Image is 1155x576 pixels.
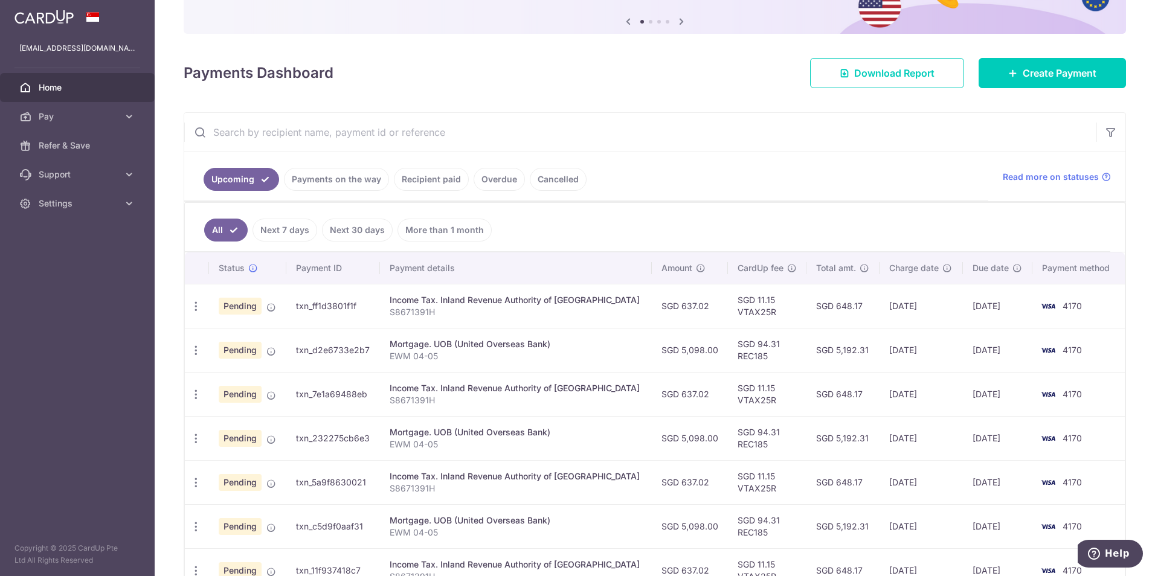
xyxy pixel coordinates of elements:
[1063,477,1082,487] span: 4170
[1036,431,1060,446] img: Bank Card
[390,382,642,394] div: Income Tax. Inland Revenue Authority of [GEOGRAPHIC_DATA]
[880,504,962,548] td: [DATE]
[390,438,642,450] p: EWM 04-05
[1003,171,1099,183] span: Read more on statuses
[963,460,1032,504] td: [DATE]
[1036,299,1060,313] img: Bank Card
[219,430,262,447] span: Pending
[1036,343,1060,357] img: Bank Card
[390,482,642,494] p: S8671391H
[390,514,642,526] div: Mortgage. UOB (United Overseas Bank)
[810,58,964,88] a: Download Report
[661,262,692,274] span: Amount
[390,350,642,362] p: EWM 04-05
[390,394,642,406] p: S8671391H
[738,262,783,274] span: CardUp fee
[652,416,728,460] td: SGD 5,098.00
[806,372,880,416] td: SGD 648.17
[728,284,806,328] td: SGD 11.15 VTAX25R
[880,416,962,460] td: [DATE]
[284,168,389,191] a: Payments on the way
[390,338,642,350] div: Mortgage. UOB (United Overseas Bank)
[963,416,1032,460] td: [DATE]
[1023,66,1096,80] span: Create Payment
[14,10,74,24] img: CardUp
[880,284,962,328] td: [DATE]
[286,252,380,284] th: Payment ID
[1063,389,1082,399] span: 4170
[219,262,245,274] span: Status
[880,460,962,504] td: [DATE]
[728,372,806,416] td: SGD 11.15 VTAX25R
[286,328,380,372] td: txn_d2e6733e2b7
[530,168,587,191] a: Cancelled
[728,504,806,548] td: SGD 94.31 REC185
[253,219,317,242] a: Next 7 days
[652,460,728,504] td: SGD 637.02
[286,460,380,504] td: txn_5a9f8630021
[286,284,380,328] td: txn_ff1d3801f1f
[286,504,380,548] td: txn_c5d9f0aaf31
[1003,171,1111,183] a: Read more on statuses
[39,82,118,94] span: Home
[1063,521,1082,531] span: 4170
[219,386,262,403] span: Pending
[728,328,806,372] td: SGD 94.31 REC185
[963,328,1032,372] td: [DATE]
[394,168,469,191] a: Recipient paid
[816,262,856,274] span: Total amt.
[880,328,962,372] td: [DATE]
[1063,345,1082,355] span: 4170
[728,416,806,460] td: SGD 94.31 REC185
[963,504,1032,548] td: [DATE]
[1036,475,1060,490] img: Bank Card
[204,219,248,242] a: All
[39,139,118,152] span: Refer & Save
[184,62,333,84] h4: Payments Dashboard
[806,284,880,328] td: SGD 648.17
[19,42,135,54] p: [EMAIL_ADDRESS][DOMAIN_NAME]
[963,372,1032,416] td: [DATE]
[652,372,728,416] td: SGD 637.02
[286,372,380,416] td: txn_7e1a69488eb
[219,298,262,315] span: Pending
[1063,565,1082,575] span: 4170
[806,328,880,372] td: SGD 5,192.31
[380,252,652,284] th: Payment details
[652,328,728,372] td: SGD 5,098.00
[390,558,642,571] div: Income Tax. Inland Revenue Authority of [GEOGRAPHIC_DATA]
[474,168,525,191] a: Overdue
[1063,301,1082,311] span: 4170
[390,306,642,318] p: S8671391H
[806,504,880,548] td: SGD 5,192.31
[973,262,1009,274] span: Due date
[390,426,642,438] div: Mortgage. UOB (United Overseas Bank)
[390,470,642,482] div: Income Tax. Inland Revenue Authority of [GEOGRAPHIC_DATA]
[390,294,642,306] div: Income Tax. Inland Revenue Authority of [GEOGRAPHIC_DATA]
[322,219,393,242] a: Next 30 days
[854,66,935,80] span: Download Report
[1036,519,1060,534] img: Bank Card
[880,372,962,416] td: [DATE]
[979,58,1126,88] a: Create Payment
[219,518,262,535] span: Pending
[1036,387,1060,402] img: Bank Card
[184,113,1096,152] input: Search by recipient name, payment id or reference
[39,110,118,123] span: Pay
[728,460,806,504] td: SGD 11.15 VTAX25R
[1032,252,1125,284] th: Payment method
[1063,433,1082,443] span: 4170
[286,416,380,460] td: txn_232275cb6e3
[204,168,279,191] a: Upcoming
[39,168,118,181] span: Support
[219,474,262,491] span: Pending
[963,284,1032,328] td: [DATE]
[806,460,880,504] td: SGD 648.17
[1078,540,1143,570] iframe: Opens a widget where you can find more information
[39,197,118,210] span: Settings
[219,342,262,359] span: Pending
[652,504,728,548] td: SGD 5,098.00
[390,526,642,539] p: EWM 04-05
[806,416,880,460] td: SGD 5,192.31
